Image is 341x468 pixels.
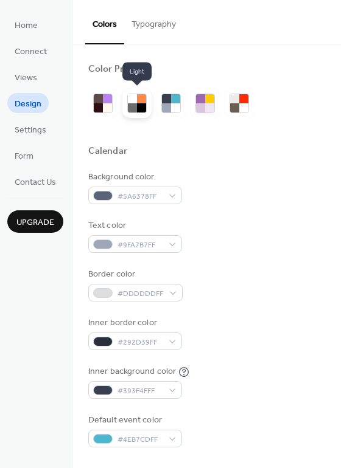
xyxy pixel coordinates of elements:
[15,98,41,111] span: Design
[88,268,180,281] div: Border color
[88,414,180,427] div: Default event color
[15,46,47,58] span: Connect
[118,190,163,203] span: #5A6378FF
[15,124,46,137] span: Settings
[7,145,41,165] a: Form
[7,171,63,191] a: Contact Us
[118,385,163,397] span: #393F4FFF
[15,176,56,189] span: Contact Us
[88,63,147,76] div: Color Presets
[122,63,152,81] span: Light
[118,287,163,300] span: #DDDDDDFF
[15,19,38,32] span: Home
[118,336,163,349] span: #292D39FF
[7,67,44,87] a: Views
[7,210,63,233] button: Upgrade
[15,72,37,84] span: Views
[118,239,163,252] span: #9FA7B7FF
[7,41,54,61] a: Connect
[16,216,54,229] span: Upgrade
[7,93,49,113] a: Design
[88,317,180,329] div: Inner border color
[88,219,180,232] div: Text color
[118,433,163,446] span: #4EB7CDFF
[7,15,45,35] a: Home
[88,145,127,158] div: Calendar
[88,365,176,378] div: Inner background color
[7,119,54,139] a: Settings
[88,171,180,184] div: Background color
[15,150,33,163] span: Form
